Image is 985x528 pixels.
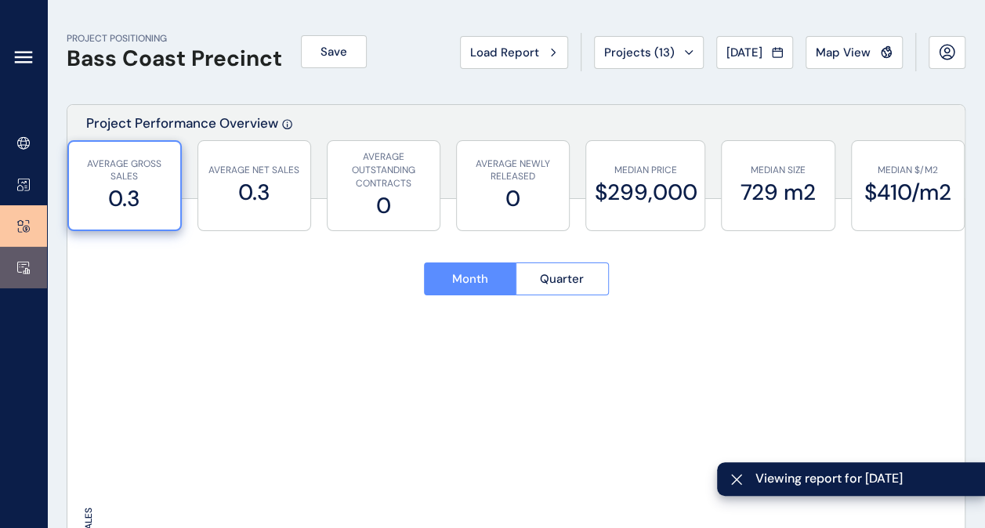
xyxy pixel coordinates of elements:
[465,183,561,214] label: 0
[726,45,762,60] span: [DATE]
[320,44,347,60] span: Save
[860,177,956,208] label: $410/m2
[594,177,697,208] label: $299,000
[86,114,278,198] p: Project Performance Overview
[816,45,871,60] span: Map View
[460,36,568,69] button: Load Report
[67,45,282,72] h1: Bass Coast Precinct
[67,32,282,45] p: PROJECT POSITIONING
[594,36,704,69] button: Projects (13)
[604,45,675,60] span: Projects ( 13 )
[755,470,972,487] span: Viewing report for [DATE]
[301,35,367,68] button: Save
[594,164,697,177] p: MEDIAN PRICE
[465,157,561,184] p: AVERAGE NEWLY RELEASED
[335,190,432,221] label: 0
[806,36,903,69] button: Map View
[206,177,302,208] label: 0.3
[470,45,539,60] span: Load Report
[206,164,302,177] p: AVERAGE NET SALES
[860,164,956,177] p: MEDIAN $/M2
[77,183,172,214] label: 0.3
[77,157,172,184] p: AVERAGE GROSS SALES
[716,36,793,69] button: [DATE]
[335,150,432,190] p: AVERAGE OUTSTANDING CONTRACTS
[730,177,826,208] label: 729 m2
[730,164,826,177] p: MEDIAN SIZE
